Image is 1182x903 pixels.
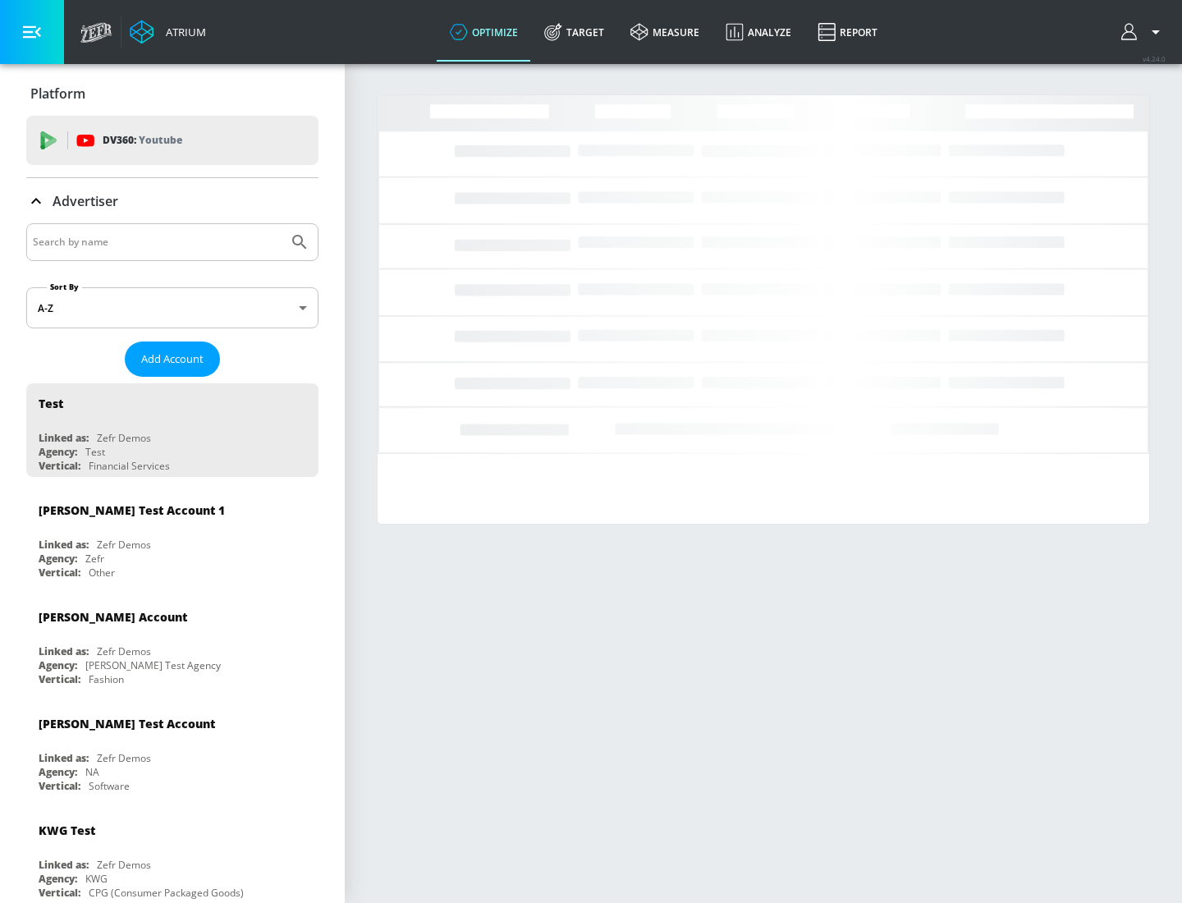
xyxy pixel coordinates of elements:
div: Agency: [39,658,77,672]
div: Platform [26,71,318,117]
div: Atrium [159,25,206,39]
span: v 4.24.0 [1143,54,1166,63]
div: Vertical: [39,459,80,473]
div: [PERSON_NAME] Test AccountLinked as:Zefr DemosAgency:NAVertical:Software [26,704,318,797]
div: Linked as: [39,431,89,445]
a: measure [617,2,712,62]
div: Software [89,779,130,793]
div: Zefr Demos [97,858,151,872]
div: Linked as: [39,751,89,765]
input: Search by name [33,231,282,253]
div: [PERSON_NAME] AccountLinked as:Zefr DemosAgency:[PERSON_NAME] Test AgencyVertical:Fashion [26,597,318,690]
div: [PERSON_NAME] Test Agency [85,658,221,672]
div: Fashion [89,672,124,686]
div: Linked as: [39,858,89,872]
div: [PERSON_NAME] Test Account 1 [39,502,225,518]
p: Advertiser [53,192,118,210]
div: KWG Test [39,823,95,838]
div: Linked as: [39,538,89,552]
span: Add Account [141,350,204,369]
a: Target [531,2,617,62]
div: Zefr Demos [97,751,151,765]
a: Atrium [130,20,206,44]
a: optimize [437,2,531,62]
div: Vertical: [39,566,80,580]
div: Advertiser [26,178,318,224]
div: Linked as: [39,644,89,658]
div: [PERSON_NAME] Test Account [39,716,215,731]
p: DV360: [103,131,182,149]
button: Add Account [125,341,220,377]
div: [PERSON_NAME] Test Account 1Linked as:Zefr DemosAgency:ZefrVertical:Other [26,490,318,584]
div: Agency: [39,765,77,779]
div: KWG [85,872,108,886]
p: Youtube [139,131,182,149]
div: Agency: [39,552,77,566]
div: TestLinked as:Zefr DemosAgency:TestVertical:Financial Services [26,383,318,477]
div: Agency: [39,445,77,459]
div: A-Z [26,287,318,328]
p: Platform [30,85,85,103]
div: Financial Services [89,459,170,473]
div: Vertical: [39,672,80,686]
div: NA [85,765,99,779]
div: Test [85,445,105,459]
div: Test [39,396,63,411]
div: Zefr Demos [97,644,151,658]
div: Zefr Demos [97,538,151,552]
a: Analyze [712,2,804,62]
div: Agency: [39,872,77,886]
div: CPG (Consumer Packaged Goods) [89,886,244,900]
a: Report [804,2,891,62]
div: Other [89,566,115,580]
div: Vertical: [39,779,80,793]
div: Vertical: [39,886,80,900]
div: DV360: Youtube [26,116,318,165]
div: [PERSON_NAME] Account [39,609,187,625]
label: Sort By [47,282,82,292]
div: Zefr [85,552,104,566]
div: Zefr Demos [97,431,151,445]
